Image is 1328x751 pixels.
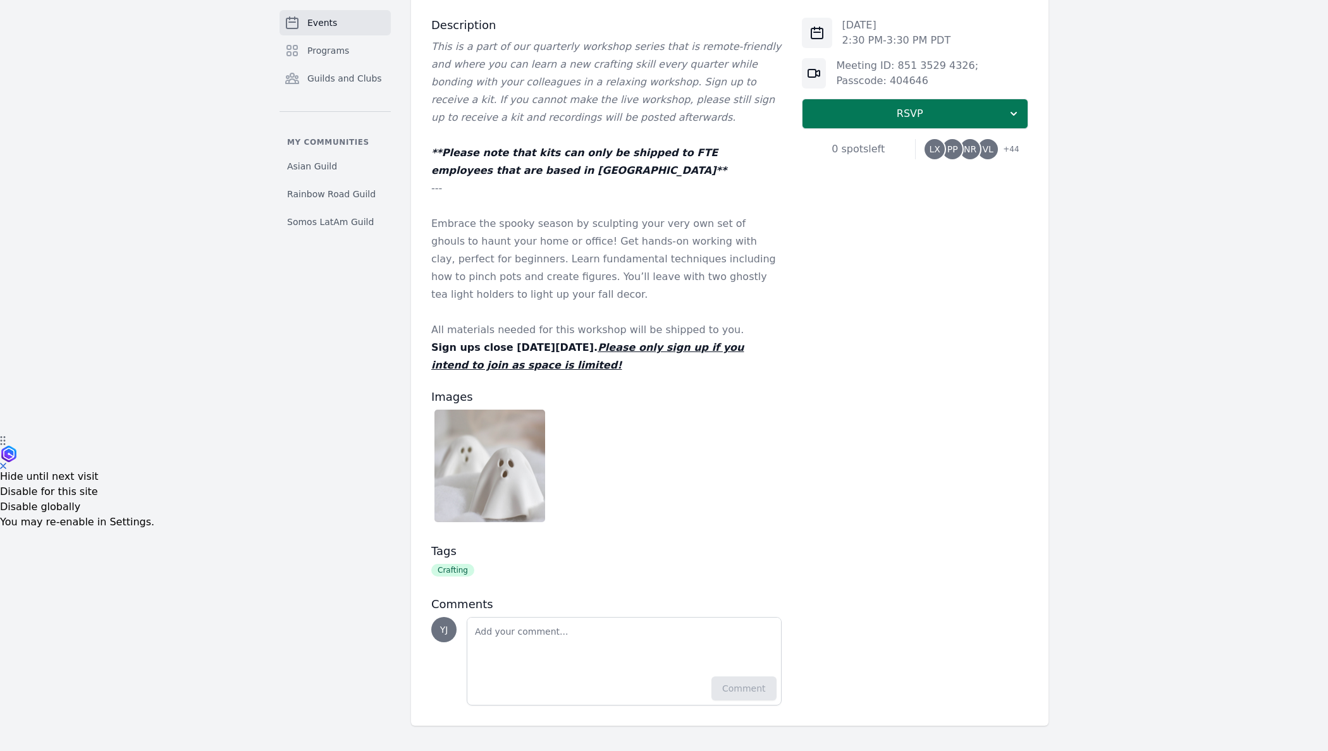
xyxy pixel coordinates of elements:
a: Events [280,10,391,35]
p: [DATE] [842,18,951,33]
span: Programs [307,44,349,57]
p: All materials needed for this workshop will be shipped to you. [431,321,782,339]
p: 2:30 PM - 3:30 PM PDT [842,33,951,48]
p: --- [431,180,782,197]
span: Crafting [431,564,474,577]
img: Screenshot%202025-08-18%20at%2011.44.36%E2%80%AFAM.png [434,410,545,522]
strong: Sign ups close [DATE][DATE]. [431,341,744,371]
p: Embrace the spooky season by sculpting your very own set of ghouls to haunt your home or office! ... [431,215,782,303]
span: + 44 [995,142,1019,159]
a: Guilds and Clubs [280,66,391,91]
a: Asian Guild [280,155,391,178]
span: Guilds and Clubs [307,72,382,85]
h3: Comments [431,597,782,612]
div: 0 spots left [802,142,915,157]
span: LX [930,145,940,154]
h3: Tags [431,544,782,559]
a: Rainbow Road Guild [280,183,391,205]
span: PP [947,145,958,154]
span: NR [964,145,976,154]
nav: Sidebar [280,10,391,233]
span: RSVP [813,106,1007,121]
span: VL [983,145,993,154]
span: Somos LatAm Guild [287,216,374,228]
a: Meeting ID: 851 3529 4326; Passcode: 404646 [836,59,978,87]
span: Rainbow Road Guild [287,188,376,200]
p: My communities [280,137,391,147]
a: Programs [280,38,391,63]
h3: Images [431,389,782,405]
span: Asian Guild [287,160,337,173]
em: This is a part of our quarterly workshop series that is remote-friendly and where you can learn a... [431,40,781,123]
button: RSVP [802,99,1028,129]
span: YJ [440,625,448,634]
h3: Description [431,18,782,33]
span: Events [307,16,337,29]
em: **Please note that kits can only be shipped to FTE employees that are based in [GEOGRAPHIC_DATA]** [431,147,727,176]
a: Somos LatAm Guild [280,211,391,233]
button: Comment [711,676,777,700]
